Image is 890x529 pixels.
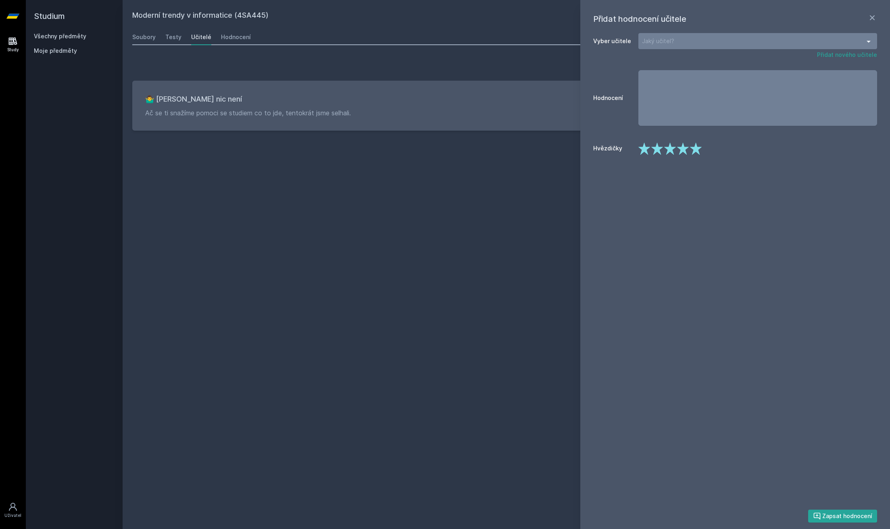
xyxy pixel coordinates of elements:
[7,47,19,53] div: Study
[132,29,156,45] a: Soubory
[132,10,790,23] h2: Moderní trendy v informatice (4SA445)
[221,33,251,41] div: Hodnocení
[2,498,24,523] a: Uživatel
[191,33,211,41] div: Učitelé
[593,94,632,102] label: Hodnocení
[4,512,21,519] div: Uživatel
[165,29,181,45] a: Testy
[221,29,251,45] a: Hodnocení
[817,51,877,59] button: Přidat nového učitele
[34,33,86,40] a: Všechny předměty
[191,29,211,45] a: Učitelé
[145,94,867,105] h3: 🤷‍♂️ [PERSON_NAME] nic není
[165,33,181,41] div: Testy
[145,108,867,118] p: Ač se ti snažíme pomoci se studiem co to jde, tentokrát jsme selhali.
[2,32,24,57] a: Study
[34,47,77,55] span: Moje předměty
[132,33,156,41] div: Soubory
